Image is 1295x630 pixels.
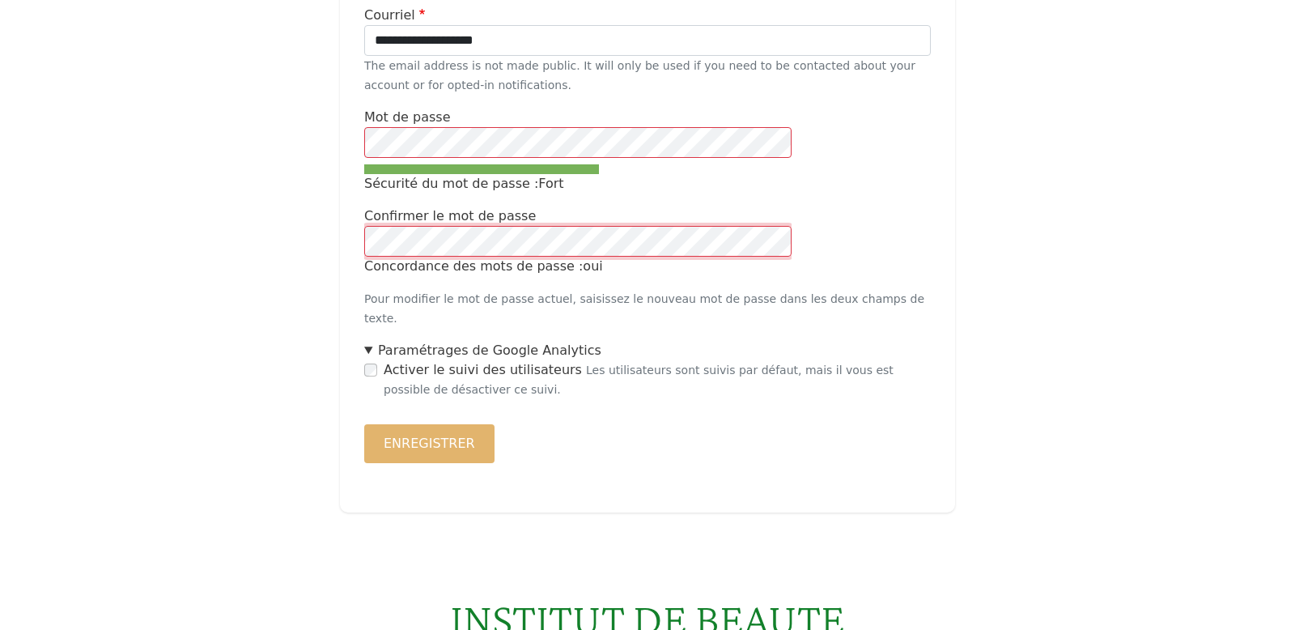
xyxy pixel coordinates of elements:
[384,364,894,396] small: Les utilisateurs sont suivis par défaut, mais il vous est possible de désactiver ce suivi.
[583,258,602,274] span: oui
[364,6,428,25] label: Courriel
[364,108,451,127] label: Mot de passe
[364,424,495,463] button: Enregistrer
[538,176,563,191] span: Fort
[364,176,564,191] div: Sécurité du mot de passe :
[384,360,582,380] label: Activer le suivi des utilisateurs
[364,341,931,360] summary: Paramétrages de Google Analytics
[364,292,924,325] small: Pour modifier le mot de passe actuel, saisissez le nouveau mot de passe dans les deux champs de t...
[364,257,792,276] div: Concordance des mots de passe :
[364,206,536,226] label: Confirmer le mot de passe
[364,59,915,92] small: The email address is not made public. It will only be used if you need to be contacted about your...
